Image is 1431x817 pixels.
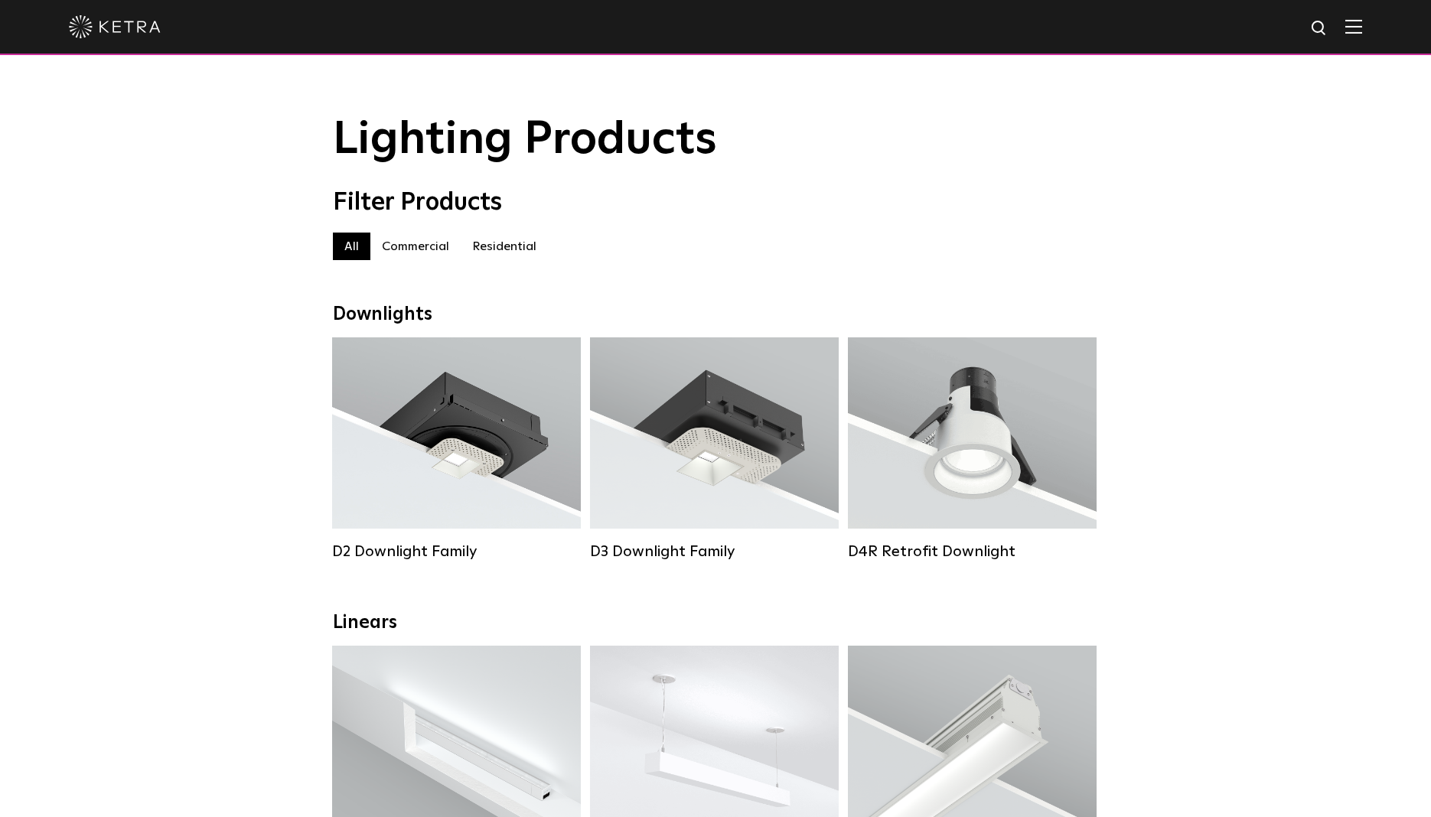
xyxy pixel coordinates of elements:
[590,337,839,561] a: D3 Downlight Family Lumen Output:700 / 900 / 1100Colors:White / Black / Silver / Bronze / Paintab...
[370,233,461,260] label: Commercial
[848,542,1097,561] div: D4R Retrofit Downlight
[1345,19,1362,34] img: Hamburger%20Nav.svg
[332,542,581,561] div: D2 Downlight Family
[333,304,1098,326] div: Downlights
[333,233,370,260] label: All
[332,337,581,561] a: D2 Downlight Family Lumen Output:1200Colors:White / Black / Gloss Black / Silver / Bronze / Silve...
[333,117,717,163] span: Lighting Products
[333,188,1098,217] div: Filter Products
[461,233,548,260] label: Residential
[333,612,1098,634] div: Linears
[1310,19,1329,38] img: search icon
[848,337,1097,561] a: D4R Retrofit Downlight Lumen Output:800Colors:White / BlackBeam Angles:15° / 25° / 40° / 60°Watta...
[590,542,839,561] div: D3 Downlight Family
[69,15,161,38] img: ketra-logo-2019-white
